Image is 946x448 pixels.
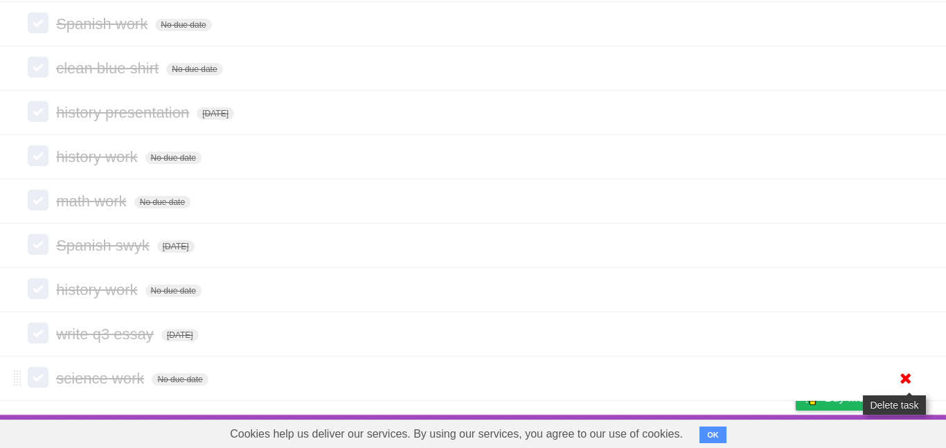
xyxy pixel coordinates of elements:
[56,237,153,254] span: Spanish swyk
[28,190,48,210] label: Done
[699,427,726,443] button: OK
[56,104,193,121] span: history presentation
[28,145,48,166] label: Done
[28,234,48,255] label: Done
[56,192,130,210] span: math work
[28,278,48,299] label: Done
[152,373,208,386] span: No due date
[612,418,641,445] a: About
[825,386,911,410] span: Buy me a coffee
[28,367,48,388] label: Done
[731,418,761,445] a: Terms
[831,418,918,445] a: Suggest a feature
[28,101,48,122] label: Done
[134,196,190,208] span: No due date
[56,325,157,343] span: write q3 essay
[56,15,151,33] span: Spanish work
[145,285,202,297] span: No due date
[56,148,141,165] span: history work
[28,12,48,33] label: Done
[778,418,814,445] a: Privacy
[657,418,713,445] a: Developers
[155,19,211,31] span: No due date
[56,60,162,77] span: clean blue shirt
[28,323,48,343] label: Done
[145,152,202,164] span: No due date
[161,329,199,341] span: [DATE]
[216,420,697,448] span: Cookies help us deliver our services. By using our services, you agree to our use of cookies.
[28,57,48,78] label: Done
[157,240,195,253] span: [DATE]
[56,370,148,387] span: science work
[166,63,222,75] span: No due date
[56,281,141,298] span: history work
[197,107,234,120] span: [DATE]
